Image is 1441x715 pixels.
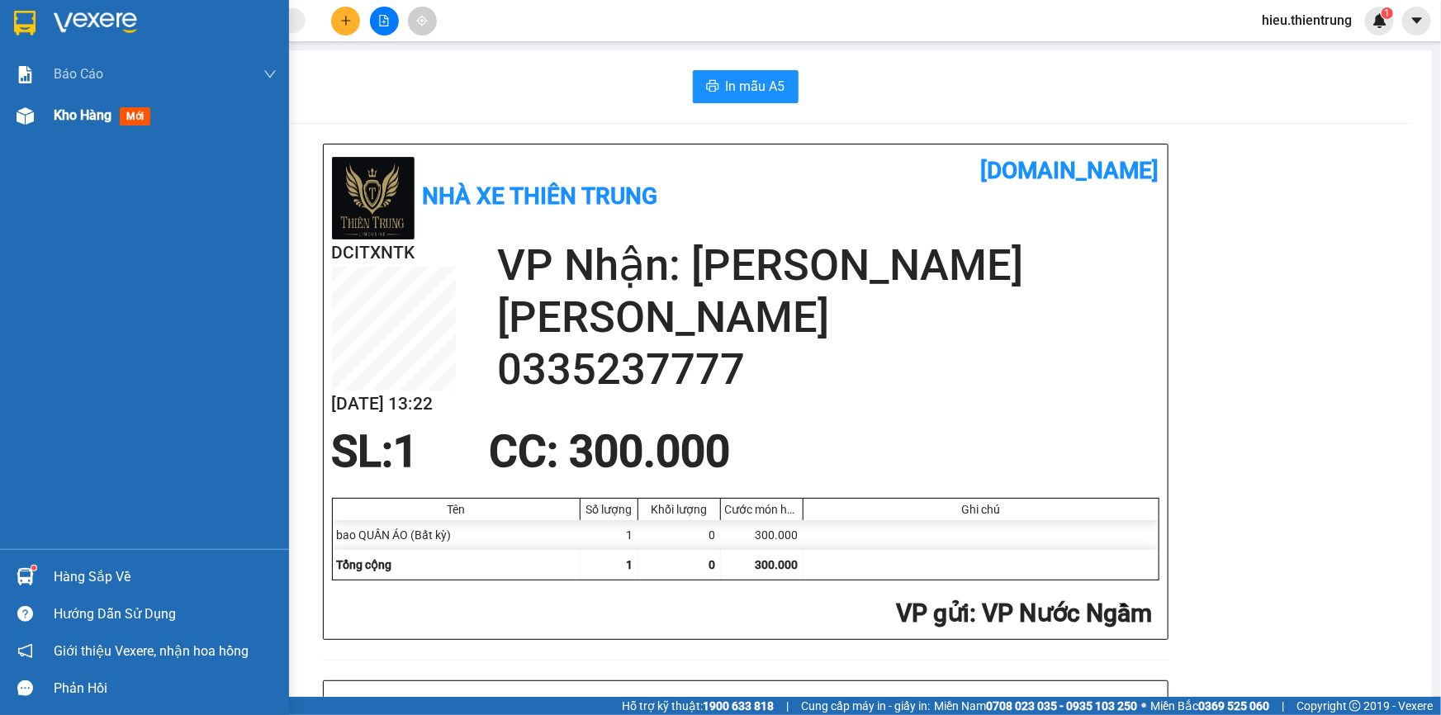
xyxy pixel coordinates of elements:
[340,15,352,26] span: plus
[333,520,581,550] div: bao QUẦN ÁO (Bất kỳ)
[721,520,803,550] div: 300.000
[1282,697,1284,715] span: |
[408,7,437,36] button: aim
[1198,699,1269,713] strong: 0369 525 060
[337,503,576,516] div: Tên
[981,157,1159,184] b: [DOMAIN_NAME]
[479,427,740,476] div: CC : 300.000
[986,699,1137,713] strong: 0708 023 035 - 0935 103 250
[17,107,34,125] img: warehouse-icon
[581,520,638,550] div: 1
[332,597,1153,631] h2: : VP Nước Ngầm
[332,426,394,477] span: SL:
[497,343,1159,395] h2: 0335237777
[1402,7,1431,36] button: caret-down
[332,239,456,267] h2: DCITXNTK
[54,107,111,123] span: Kho hàng
[66,13,149,113] b: Nhà xe Thiên Trung
[706,79,719,95] span: printer
[17,643,33,659] span: notification
[394,426,419,477] span: 1
[87,118,399,222] h2: VP Nhận: [PERSON_NAME]
[808,503,1154,516] div: Ghi chú
[331,7,360,36] button: plus
[120,107,150,125] span: mới
[9,118,133,145] h2: DCITXNTK
[725,503,799,516] div: Cước món hàng
[370,7,399,36] button: file-add
[934,697,1137,715] span: Miền Nam
[642,503,716,516] div: Khối lượng
[1384,7,1390,19] span: 1
[332,391,456,418] h2: [DATE] 13:22
[703,699,774,713] strong: 1900 633 818
[54,64,103,84] span: Báo cáo
[801,697,930,715] span: Cung cấp máy in - giấy in:
[1150,697,1269,715] span: Miền Bắc
[416,15,428,26] span: aim
[54,602,277,627] div: Hướng dẫn sử dụng
[1249,10,1365,31] span: hieu.thientrung
[897,599,970,627] span: VP gửi
[31,566,36,571] sup: 1
[17,680,33,696] span: message
[786,697,789,715] span: |
[693,70,799,103] button: printerIn mẫu A5
[756,558,799,571] span: 300.000
[423,182,658,210] b: Nhà xe Thiên Trung
[709,558,716,571] span: 0
[17,568,34,585] img: warehouse-icon
[726,76,785,97] span: In mẫu A5
[622,697,774,715] span: Hỗ trợ kỹ thuật:
[638,520,721,550] div: 0
[627,558,633,571] span: 1
[9,25,58,107] img: logo.jpg
[337,558,392,571] span: Tổng cộng
[497,291,1159,343] h2: [PERSON_NAME]
[54,676,277,701] div: Phản hồi
[17,606,33,622] span: question-circle
[1349,700,1361,712] span: copyright
[14,11,36,36] img: logo-vxr
[1382,7,1393,19] sup: 1
[378,15,390,26] span: file-add
[585,503,633,516] div: Số lượng
[1410,13,1424,28] span: caret-down
[220,13,399,40] b: [DOMAIN_NAME]
[1141,703,1146,709] span: ⚪️
[1372,13,1387,28] img: icon-new-feature
[332,157,415,239] img: logo.jpg
[54,565,277,590] div: Hàng sắp về
[497,239,1159,291] h2: VP Nhận: [PERSON_NAME]
[17,66,34,83] img: solution-icon
[54,641,249,661] span: Giới thiệu Vexere, nhận hoa hồng
[263,68,277,81] span: down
